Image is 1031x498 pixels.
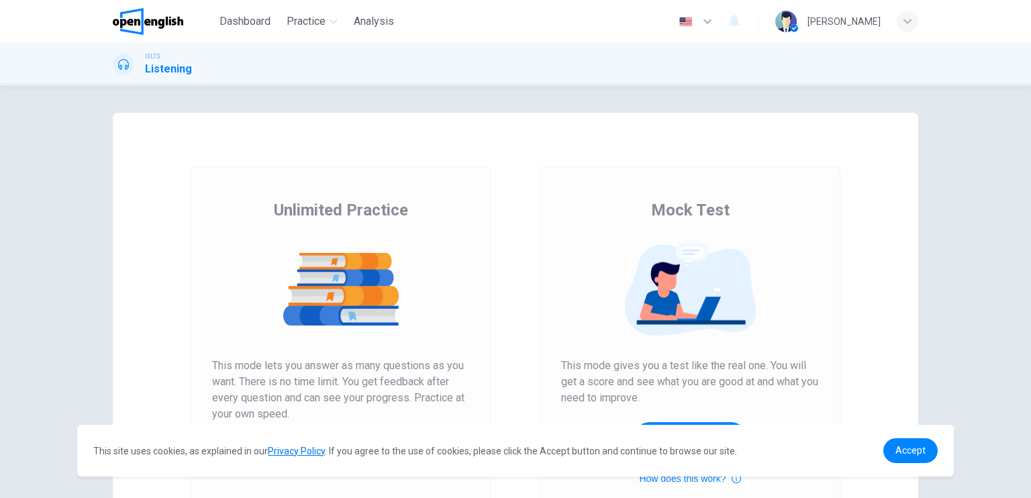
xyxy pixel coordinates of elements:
[883,438,938,463] a: dismiss cookie message
[287,13,326,30] span: Practice
[268,446,325,456] a: Privacy Policy
[145,52,160,61] span: IELTS
[561,358,819,406] span: This mode gives you a test like the real one. You will get a score and see what you are good at a...
[651,199,730,221] span: Mock Test
[677,17,694,27] img: en
[77,425,954,477] div: cookieconsent
[274,199,408,221] span: Unlimited Practice
[354,13,394,30] span: Analysis
[113,8,214,35] a: OpenEnglish logo
[214,9,276,34] button: Dashboard
[145,61,192,77] h1: Listening
[219,13,271,30] span: Dashboard
[807,13,881,30] div: [PERSON_NAME]
[113,8,183,35] img: OpenEnglish logo
[281,9,343,34] button: Practice
[639,470,740,487] button: How does this work?
[93,446,737,456] span: This site uses cookies, as explained in our . If you agree to the use of cookies, please click th...
[212,358,470,422] span: This mode lets you answer as many questions as you want. There is no time limit. You get feedback...
[895,445,926,456] span: Accept
[775,11,797,32] img: Profile picture
[348,9,399,34] button: Analysis
[634,422,747,454] button: Get Your Score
